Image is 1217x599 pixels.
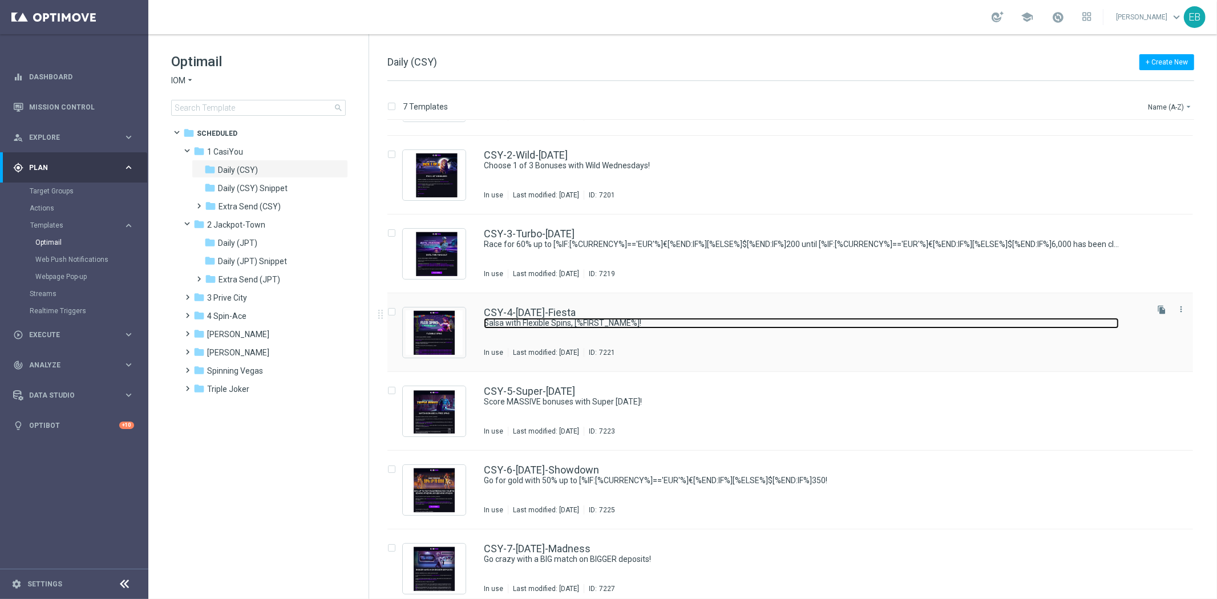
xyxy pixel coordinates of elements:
[30,221,135,230] button: Templates keyboard_arrow_right
[406,232,463,276] img: 7219.jpeg
[508,584,584,593] div: Last modified: [DATE]
[13,391,135,400] button: Data Studio keyboard_arrow_right
[599,191,615,200] div: 7201
[484,465,599,475] a: CSY-6-[DATE]-Showdown
[30,302,147,319] div: Realtime Triggers
[123,162,134,173] i: keyboard_arrow_right
[508,505,584,515] div: Last modified: [DATE]
[13,163,135,172] button: gps_fixed Plan keyboard_arrow_right
[207,366,263,376] span: Spinning Vegas
[207,220,265,230] span: 2 Jackpot-Town
[29,92,134,122] a: Mission Control
[204,164,216,175] i: folder
[30,289,119,298] a: Streams
[207,347,269,358] span: Robby Riches
[204,255,216,266] i: folder
[171,100,346,116] input: Search Template
[1176,305,1186,314] i: more_vert
[1184,102,1193,111] i: arrow_drop_down
[13,72,135,82] button: equalizer Dashboard
[207,384,249,394] span: Triple Joker
[387,56,437,68] span: Daily (CSY)
[13,132,23,143] i: person_search
[30,222,112,229] span: Templates
[584,269,615,278] div: ID:
[11,579,22,589] i: settings
[484,348,503,357] div: In use
[193,310,205,321] i: folder
[13,410,134,440] div: Optibot
[13,360,123,370] div: Analyze
[30,306,119,315] a: Realtime Triggers
[403,102,448,112] p: 7 Templates
[27,581,62,588] a: Settings
[171,75,185,86] span: IOM
[599,269,615,278] div: 7219
[599,584,615,593] div: 7227
[484,318,1145,329] div: Salsa with Flexible Spins, [%FIRST_NAME%]!
[35,255,119,264] a: Web Push Notifications
[376,451,1215,529] div: Press SPACE to select this row.
[484,427,503,436] div: In use
[35,251,147,268] div: Web Push Notifications
[406,547,463,591] img: 7227.jpeg
[13,133,135,142] div: person_search Explore keyboard_arrow_right
[119,422,134,429] div: +10
[484,269,503,278] div: In use
[508,427,584,436] div: Last modified: [DATE]
[1184,6,1206,28] div: EB
[193,218,205,230] i: folder
[205,273,216,285] i: folder
[1139,54,1194,70] button: + Create New
[29,392,123,399] span: Data Studio
[193,292,205,303] i: folder
[13,330,135,339] button: play_circle_outline Execute keyboard_arrow_right
[484,475,1145,486] div: Go for gold with 50% up to [%IF:[%CURRENCY%]=='EUR'%]€[%END:IF%][%ELSE%]$[%END:IF%]350!
[1115,9,1184,26] a: [PERSON_NAME]keyboard_arrow_down
[484,475,1119,486] a: Go for gold with 50% up to [%IF:[%CURRENCY%]=='EUR'%]€[%END:IF%][%ELSE%]$[%END:IF%]350!
[207,329,269,339] span: Reel Roger
[185,75,195,86] i: arrow_drop_down
[218,238,257,248] span: Daily (JPT)
[484,396,1119,407] a: Score MASSIVE bonuses with Super [DATE]!
[484,229,575,239] a: CSY-3-Turbo-[DATE]
[484,160,1145,171] div: Choose 1 of 3 Bonuses with Wild Wednesdays!
[484,505,503,515] div: In use
[204,182,216,193] i: folder
[1147,100,1194,114] button: Name (A-Z)arrow_drop_down
[13,72,23,82] i: equalizer
[13,421,135,430] div: lightbulb Optibot +10
[30,204,119,213] a: Actions
[218,183,288,193] span: Daily (CSY) Snippet
[30,217,147,285] div: Templates
[13,132,123,143] div: Explore
[376,293,1215,372] div: Press SPACE to select this row.
[584,505,615,515] div: ID:
[35,234,147,251] div: Optimail
[484,554,1145,565] div: Go crazy with a BIG match on BIGGER deposits!
[13,103,135,112] button: Mission Control
[13,62,134,92] div: Dashboard
[35,272,119,281] a: Webpage Pop-up
[334,103,343,112] span: search
[376,214,1215,293] div: Press SPACE to select this row.
[1170,11,1183,23] span: keyboard_arrow_down
[30,285,147,302] div: Streams
[1154,302,1169,317] button: file_copy
[204,237,216,248] i: folder
[599,348,615,357] div: 7221
[484,239,1119,250] a: Race for 60% up to [%IF:[%CURRENCY%]=='EUR'%]€[%END:IF%][%ELSE%]$[%END:IF%]200 until [%IF:[%CURRE...
[484,191,503,200] div: In use
[376,136,1215,214] div: Press SPACE to select this row.
[193,346,205,358] i: folder
[197,128,237,139] span: Scheduled
[218,165,258,175] span: Daily (CSY)
[406,389,463,434] img: 7223.jpeg
[29,164,123,171] span: Plan
[484,150,568,160] a: CSY-2-Wild-[DATE]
